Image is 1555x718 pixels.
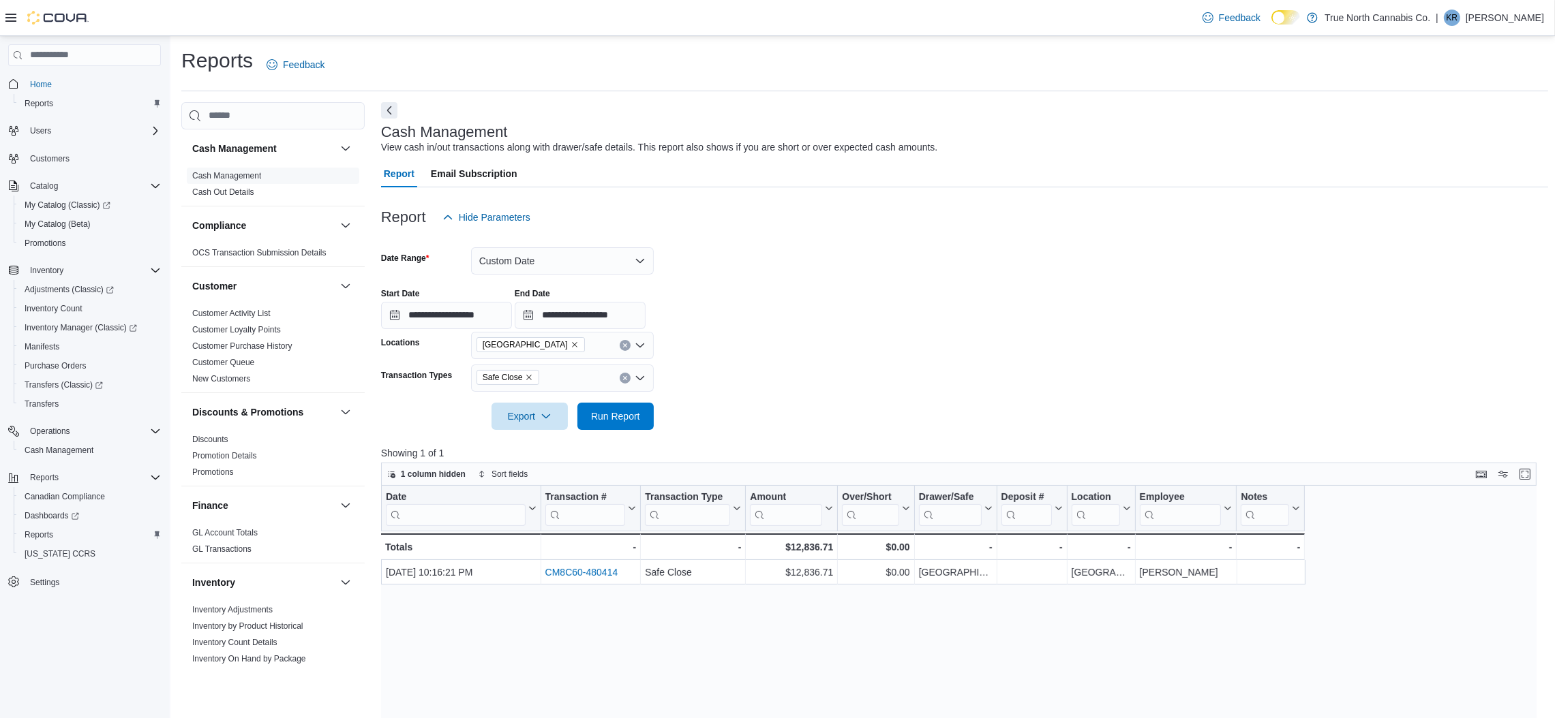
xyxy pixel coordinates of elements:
input: Press the down key to open a popover containing a calendar. [515,302,646,329]
label: Date Range [381,253,429,264]
h3: Customer [192,279,237,293]
button: Catalog [25,178,63,194]
span: Customer Queue [192,357,254,368]
a: Manifests [19,339,65,355]
button: Promotions [14,234,166,253]
div: [GEOGRAPHIC_DATA] [1071,564,1130,580]
button: Employee [1139,490,1232,525]
span: My Catalog (Classic) [25,200,110,210]
span: Feedback [1219,11,1260,25]
label: Start Date [381,288,420,299]
div: Transaction # URL [545,490,625,525]
button: Inventory [25,262,69,279]
span: Users [25,123,161,139]
a: Cash Management [19,442,99,458]
a: GL Account Totals [192,528,258,537]
a: Cash Management [192,171,261,181]
span: My Catalog (Beta) [19,216,161,232]
button: Catalog [3,176,166,196]
span: Reports [25,98,53,109]
span: Inventory Adjustments [192,604,273,615]
button: Inventory [192,576,335,589]
button: Reports [3,468,166,487]
span: Customer Activity List [192,308,271,319]
div: Employee [1139,490,1221,525]
h3: Cash Management [192,142,277,155]
span: Email Subscription [431,160,517,187]
button: Cash Management [14,441,166,460]
a: Dashboards [14,506,166,525]
a: Transfers (Classic) [19,377,108,393]
button: Keyboard shortcuts [1473,466,1490,482]
button: Clear input [620,340,631,351]
div: kyia rogers [1444,10,1460,26]
div: Date [386,490,526,503]
a: CM8C60-480414 [545,567,618,578]
button: Canadian Compliance [14,487,166,506]
div: Notes [1241,490,1289,525]
a: Reports [19,95,59,112]
a: GL Transactions [192,544,252,554]
div: Location [1071,490,1119,525]
span: Users [30,125,51,136]
div: - [1241,539,1300,555]
a: Promotions [192,467,234,477]
span: Hide Parameters [459,210,530,224]
div: [PERSON_NAME] [1139,564,1232,580]
a: New Customers [192,374,250,384]
button: Customers [3,149,166,168]
span: kr [1447,10,1458,26]
div: Amount [750,490,822,503]
button: Inventory [337,574,354,591]
button: [US_STATE] CCRS [14,544,166,563]
span: Promotions [192,467,234,478]
span: Canadian Compliance [19,488,161,505]
div: Customer [181,305,365,392]
button: Open list of options [635,340,646,351]
a: Dashboards [19,508,85,524]
button: My Catalog (Beta) [14,215,166,234]
div: Drawer/Safe [918,490,981,525]
div: - [545,539,636,555]
span: Inventory Manager (Classic) [19,319,161,336]
h3: Report [381,209,426,225]
button: Deposit # [1001,490,1062,525]
button: Reports [25,469,64,486]
a: Inventory by Product Historical [192,621,303,631]
span: Trenton [477,337,585,352]
a: Customer Queue [192,358,254,367]
span: Inventory Manager (Classic) [25,322,137,333]
a: Customer Activity List [192,309,271,318]
h1: Reports [181,47,253,74]
a: Inventory Count Details [192,638,277,647]
div: Discounts & Promotions [181,431,365,486]
button: Enter fullscreen [1517,466,1533,482]
span: Catalog [25,178,161,194]
button: Discounts & Promotions [192,405,335,419]
span: Catalog [30,181,58,191]
div: Transaction Type [645,490,730,525]
span: Home [25,76,161,93]
a: Inventory Manager (Classic) [19,319,142,336]
a: Inventory On Hand by Package [192,654,306,664]
div: Deposit # [1001,490,1051,525]
span: My Catalog (Beta) [25,219,91,230]
button: Purchase Orders [14,356,166,375]
div: Employee [1139,490,1221,503]
p: Showing 1 of 1 [381,446,1548,460]
span: Inventory Count [19,300,161,317]
a: Transfers [19,396,64,412]
button: Transfers [14,394,166,413]
span: Manifests [25,341,59,352]
span: Operations [30,426,70,437]
div: [DATE] 10:16:21 PM [386,564,537,580]
span: Cash Out Details [192,187,254,198]
span: Adjustments (Classic) [19,281,161,298]
span: Manifests [19,339,161,355]
button: Sort fields [472,466,533,482]
h3: Compliance [192,219,246,232]
button: Over/Short [842,490,909,525]
span: Feedback [283,58,324,72]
